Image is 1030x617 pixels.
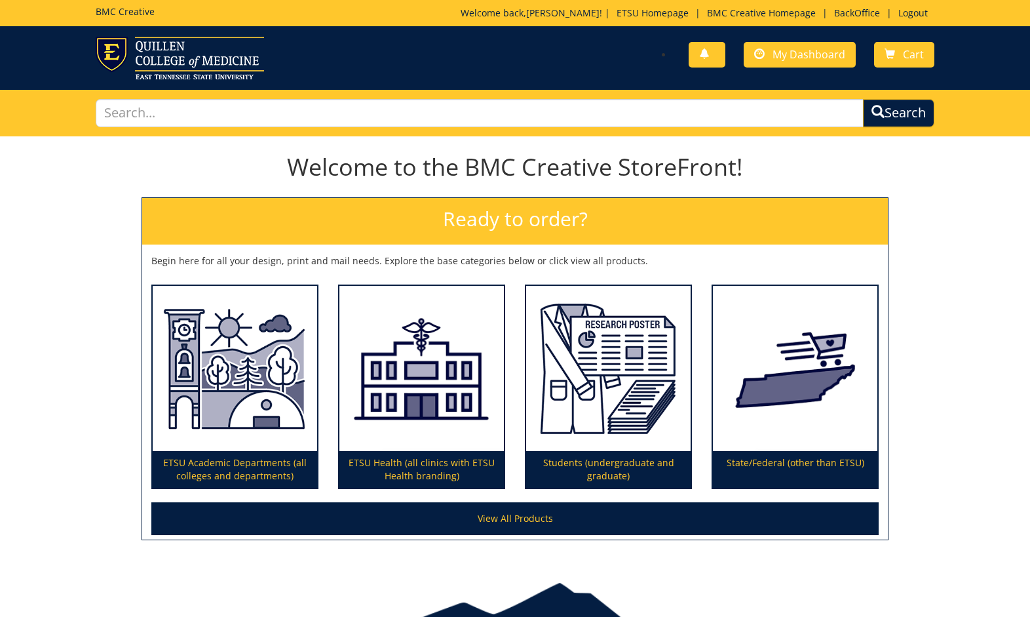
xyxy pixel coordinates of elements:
a: [PERSON_NAME] [526,7,600,19]
p: State/Federal (other than ETSU) [713,451,877,488]
a: ETSU Academic Departments (all colleges and departments) [153,286,317,488]
img: ETSU Health (all clinics with ETSU Health branding) [339,286,504,452]
a: Logout [892,7,934,19]
p: ETSU Academic Departments (all colleges and departments) [153,451,317,488]
a: Cart [874,42,934,68]
a: My Dashboard [744,42,856,68]
h2: Ready to order? [142,198,888,245]
h1: Welcome to the BMC Creative StoreFront! [142,154,888,180]
a: BMC Creative Homepage [700,7,822,19]
input: Search... [96,99,864,127]
p: ETSU Health (all clinics with ETSU Health branding) [339,451,504,488]
button: Search [863,99,934,127]
img: Students (undergraduate and graduate) [526,286,691,452]
a: View All Products [151,502,879,535]
img: State/Federal (other than ETSU) [713,286,877,452]
span: Cart [903,47,924,62]
a: Students (undergraduate and graduate) [526,286,691,488]
a: ETSU Homepage [610,7,695,19]
a: BackOffice [828,7,887,19]
p: Students (undergraduate and graduate) [526,451,691,488]
span: My Dashboard [772,47,845,62]
img: ETSU logo [96,37,264,79]
p: Welcome back, ! | | | | [461,7,934,20]
p: Begin here for all your design, print and mail needs. Explore the base categories below or click ... [151,254,879,268]
a: State/Federal (other than ETSU) [713,286,877,488]
img: ETSU Academic Departments (all colleges and departments) [153,286,317,452]
h5: BMC Creative [96,7,155,16]
a: ETSU Health (all clinics with ETSU Health branding) [339,286,504,488]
